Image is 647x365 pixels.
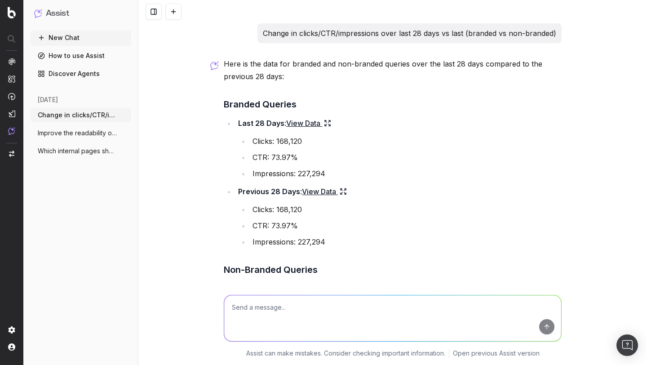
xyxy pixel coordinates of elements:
button: Change in clicks/CTR/impressions over la [31,108,131,122]
img: Activation [8,93,15,100]
img: Setting [8,326,15,334]
span: [DATE] [38,95,58,104]
button: New Chat [31,31,131,45]
p: Assist can make mistakes. Consider checking important information. [246,349,445,358]
span: Improve the readability of [URL] [38,129,117,138]
li: CTR: 73.97% [250,219,562,232]
span: Which internal pages should I link to fr [38,147,117,156]
img: My account [8,343,15,351]
img: Assist [8,127,15,135]
li: Clicks: 168,120 [250,135,562,147]
a: Open previous Assist version [453,349,540,358]
a: View Data [286,117,331,129]
li: : [235,282,562,345]
p: Change in clicks/CTR/impressions over last 28 days vs last (branded vs non-branded) [263,27,556,40]
img: Analytics [8,58,15,65]
li: : [235,117,562,180]
li: Impressions: 227,294 [250,167,562,180]
a: View Data [286,282,331,295]
p: Here is the data for branded and non-branded queries over the last 28 days compared to the previo... [224,58,562,83]
img: Botify logo [8,7,16,18]
span: Change in clicks/CTR/impressions over la [38,111,117,120]
div: Open Intercom Messenger [616,334,638,356]
li: Impressions: 227,294 [250,236,562,248]
img: Studio [8,110,15,117]
button: Which internal pages should I link to fr [31,144,131,158]
a: How to use Assist [31,49,131,63]
h1: Assist [46,7,69,20]
h3: Branded Queries [224,97,562,111]
li: CTR: 73.97% [250,151,562,164]
a: Discover Agents [31,67,131,81]
li: Clicks: 168,120 [250,203,562,216]
li: : [235,185,562,248]
strong: Previous 28 Days [238,187,300,196]
img: Switch project [9,151,14,157]
a: View Data [302,185,347,198]
strong: Last 28 Days [238,119,284,128]
h3: Non-Branded Queries [224,263,562,277]
img: Botify assist logo [210,61,219,70]
img: Assist [34,9,42,18]
button: Assist [34,7,128,20]
button: Improve the readability of [URL] [31,126,131,140]
img: Intelligence [8,75,15,83]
